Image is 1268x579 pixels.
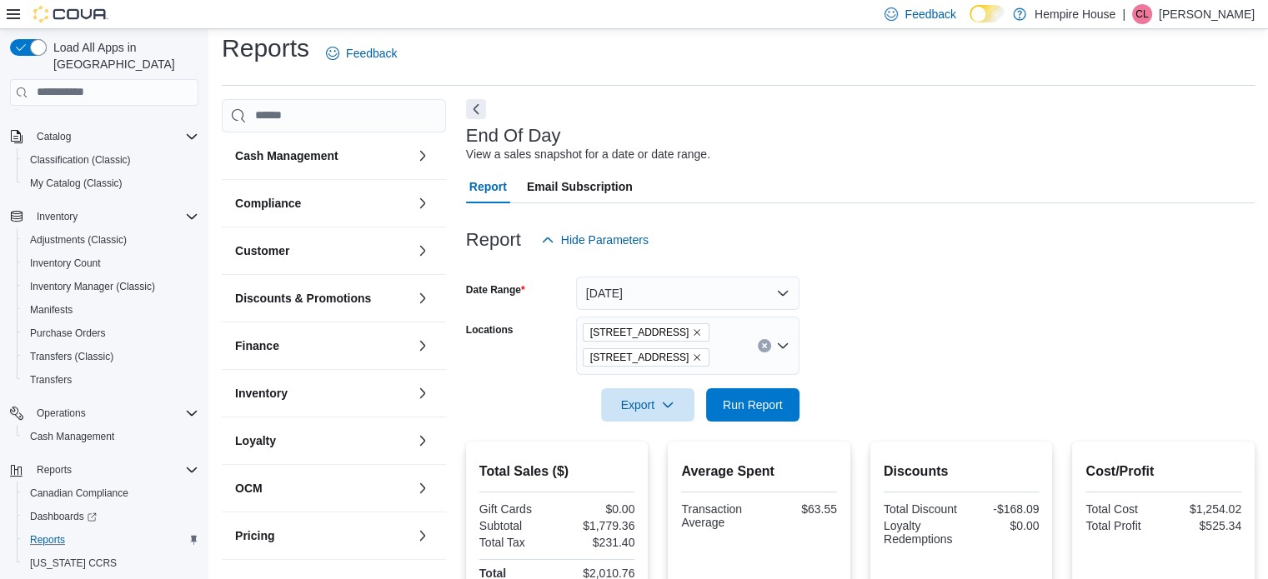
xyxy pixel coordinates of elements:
button: [DATE] [576,277,799,310]
button: Discounts & Promotions [413,288,433,308]
span: Inventory Count [30,257,101,270]
span: Transfers (Classic) [30,350,113,363]
button: Cash Management [235,147,409,164]
a: Adjustments (Classic) [23,230,133,250]
a: Classification (Classic) [23,150,138,170]
span: Catalog [30,127,198,147]
span: Inventory Manager (Classic) [23,277,198,297]
button: Finance [413,336,433,356]
h3: Finance [235,337,279,354]
button: Inventory Count [17,252,205,275]
a: Cash Management [23,427,121,447]
span: Inventory Manager (Classic) [30,280,155,293]
button: Clear input [758,339,771,352]
span: Operations [37,407,86,420]
a: Purchase Orders [23,323,113,343]
span: Inventory [30,207,198,227]
span: Transfers [23,370,198,390]
button: Operations [30,403,93,423]
div: Subtotal [479,519,554,532]
span: Run Report [723,397,783,413]
span: Transfers [30,373,72,387]
button: Manifests [17,298,205,322]
button: Pricing [413,526,433,546]
span: [US_STATE] CCRS [30,557,117,570]
button: Export [601,388,694,422]
a: Inventory Count [23,253,108,273]
h3: Discounts & Promotions [235,290,371,307]
input: Dark Mode [970,5,1005,22]
span: My Catalog (Classic) [23,173,198,193]
span: Manifests [23,300,198,320]
div: Transaction Average [681,502,755,529]
button: Adjustments (Classic) [17,228,205,252]
span: Canadian Compliance [30,487,128,500]
button: Finance [235,337,409,354]
a: Reports [23,530,72,550]
button: [US_STATE] CCRS [17,552,205,575]
p: Hempire House [1035,4,1115,24]
h1: Reports [222,32,309,65]
span: [STREET_ADDRESS] [590,349,689,366]
button: Open list of options [776,339,789,352]
div: $1,254.02 [1167,502,1241,516]
span: Cash Management [23,427,198,447]
span: Export [611,388,684,422]
button: Reports [17,528,205,552]
button: Transfers [17,368,205,392]
div: Total Discount [884,502,958,516]
button: Operations [3,402,205,425]
div: Total Profit [1085,519,1160,532]
a: Dashboards [23,507,103,527]
button: Reports [3,458,205,482]
p: | [1122,4,1125,24]
span: Cash Management [30,430,114,443]
button: Run Report [706,388,799,422]
div: Gift Cards [479,502,554,516]
p: [PERSON_NAME] [1159,4,1255,24]
a: Dashboards [17,505,205,528]
span: Adjustments (Classic) [30,233,127,247]
div: $525.34 [1167,519,1241,532]
h3: OCM [235,480,263,497]
button: Loyalty [413,431,433,451]
span: Feedback [905,6,955,22]
button: Hide Parameters [534,223,655,257]
a: Canadian Compliance [23,483,135,503]
span: Reports [30,460,198,480]
img: Cova [33,6,108,22]
div: Total Cost [1085,502,1160,516]
h3: Report [466,230,521,250]
h2: Total Sales ($) [479,462,635,482]
span: Inventory Count [23,253,198,273]
button: Cash Management [17,425,205,448]
button: OCM [235,480,409,497]
button: OCM [413,478,433,498]
button: Pricing [235,527,409,544]
button: Inventory [235,385,409,402]
div: View a sales snapshot for a date or date range. [466,146,710,163]
button: Reports [30,460,78,480]
span: Canadian Compliance [23,483,198,503]
button: Catalog [3,125,205,148]
span: Classification (Classic) [23,150,198,170]
h3: Loyalty [235,432,276,449]
div: Chris Lochan [1132,4,1152,24]
a: My Catalog (Classic) [23,173,129,193]
button: Catalog [30,127,78,147]
span: CL [1135,4,1148,24]
div: $231.40 [560,536,634,549]
span: Catalog [37,130,71,143]
span: Reports [23,530,198,550]
span: [STREET_ADDRESS] [590,324,689,341]
button: Cash Management [413,146,433,166]
span: Operations [30,403,198,423]
button: Loyalty [235,432,409,449]
span: Dashboards [23,507,198,527]
div: $63.55 [763,502,837,516]
span: Manifests [30,303,73,317]
button: Inventory [3,205,205,228]
button: Remove 18 Mill Street West from selection in this group [692,327,702,337]
div: $1,779.36 [560,519,634,532]
button: Canadian Compliance [17,482,205,505]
